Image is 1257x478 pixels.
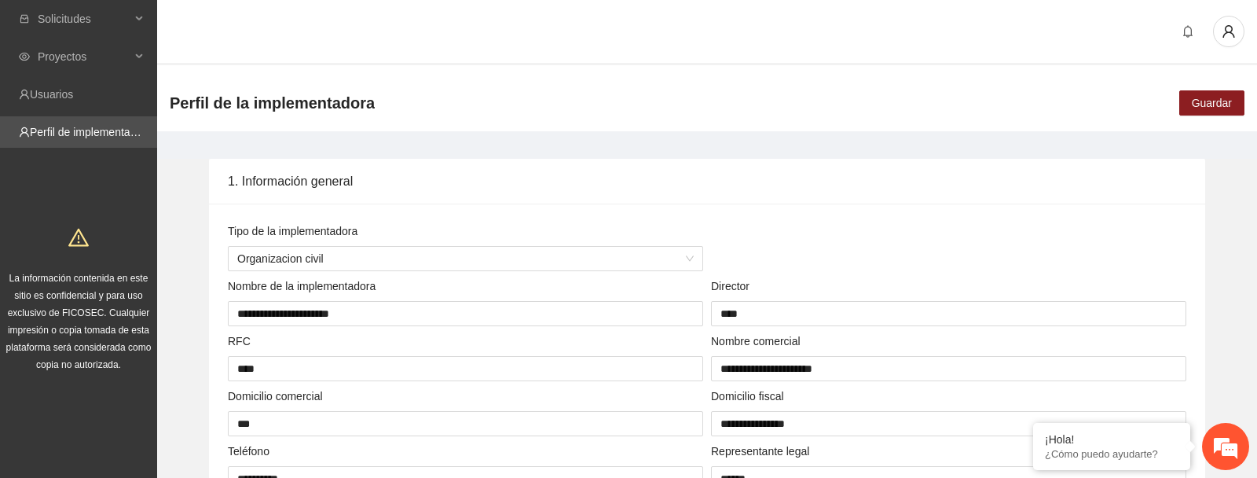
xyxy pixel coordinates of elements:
label: Tipo de la implementadora [228,222,357,240]
span: user [1214,24,1244,39]
span: warning [68,227,89,248]
label: Domicilio comercial [228,388,323,405]
div: 1. Información general [228,159,1186,204]
label: RFC [228,333,251,350]
span: eye [19,51,30,62]
label: Nombre de la implementadora [228,278,376,295]
span: Organizacion civil [237,247,694,270]
p: ¿Cómo puedo ayudarte? [1045,448,1178,460]
button: user [1213,16,1244,47]
div: ¡Hola! [1045,433,1178,446]
button: Guardar [1179,90,1244,116]
span: Estamos en línea. [91,153,217,311]
label: Teléfono [228,443,269,460]
span: La información contenida en este sitio es confidencial y para uso exclusivo de FICOSEC. Cualquier... [6,273,152,370]
span: Perfil de la implementadora [170,90,375,116]
label: Nombre comercial [711,333,801,350]
a: Usuarios [30,88,73,101]
a: Perfil de implementadora [30,126,152,138]
span: Guardar [1192,94,1232,112]
div: Chatee con nosotros ahora [82,80,264,101]
span: Proyectos [38,41,130,72]
span: bell [1176,25,1200,38]
span: inbox [19,13,30,24]
div: Minimizar ventana de chat en vivo [258,8,295,46]
button: bell [1175,19,1200,44]
span: Solicitudes [38,3,130,35]
label: Representante legal [711,443,809,460]
label: Director [711,278,749,295]
label: Domicilio fiscal [711,388,784,405]
textarea: Escriba su mensaje y pulse “Intro” [8,314,299,370]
